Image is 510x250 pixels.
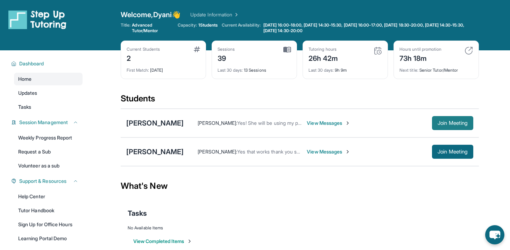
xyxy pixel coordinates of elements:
[19,178,66,185] span: Support & Resources
[14,218,83,231] a: Sign Up for Office Hours
[132,22,173,34] span: Advanced Tutor/Mentor
[16,119,78,126] button: Session Management
[14,73,83,85] a: Home
[309,63,382,73] div: 9h 9m
[127,52,160,63] div: 2
[194,47,200,52] img: card
[14,190,83,203] a: Help Center
[121,10,180,20] span: Welcome, Dyani 👋
[16,60,78,67] button: Dashboard
[178,22,197,28] span: Capacity:
[14,87,83,99] a: Updates
[309,47,338,52] div: Tutoring hours
[14,232,83,245] a: Learning Portal Demo
[485,225,504,244] button: chat-button
[19,119,68,126] span: Session Management
[190,11,239,18] a: Update Information
[465,47,473,55] img: card
[345,149,350,155] img: Chevron-Right
[14,145,83,158] a: Request a Sub
[432,116,473,130] button: Join Meeting
[309,52,338,63] div: 26h 42m
[18,76,31,83] span: Home
[127,63,200,73] div: [DATE]
[198,149,237,155] span: [PERSON_NAME] :
[232,11,239,18] img: Chevron Right
[14,159,83,172] a: Volunteer as a sub
[218,63,291,73] div: 13 Sessions
[121,171,479,201] div: What's New
[262,22,479,34] a: [DATE] 16:00-18:00, [DATE] 14:30-15:30, [DATE] 16:00-17:00, [DATE] 18:30-20:00, [DATE] 14:30-15:3...
[309,67,334,73] span: Last 30 days :
[218,52,235,63] div: 39
[399,52,441,63] div: 73h 18m
[198,22,218,28] span: 1 Students
[18,90,37,97] span: Updates
[237,120,309,126] span: Yes! She will be using my phone
[14,131,83,144] a: Weekly Progress Report
[307,120,350,127] span: View Messages
[127,47,160,52] div: Current Students
[283,47,291,53] img: card
[121,93,479,108] div: Students
[438,150,468,154] span: Join Meeting
[126,147,184,157] div: [PERSON_NAME]
[432,145,473,159] button: Join Meeting
[399,67,418,73] span: Next title :
[374,47,382,55] img: card
[218,67,243,73] span: Last 30 days :
[19,60,44,67] span: Dashboard
[128,225,472,231] div: No Available Items
[345,120,350,126] img: Chevron-Right
[198,120,237,126] span: [PERSON_NAME] :
[237,149,313,155] span: Yes that works thank you so much
[18,103,31,110] span: Tasks
[126,118,184,128] div: [PERSON_NAME]
[218,47,235,52] div: Sessions
[133,238,192,245] button: View Completed Items
[222,22,260,34] span: Current Availability:
[127,67,149,73] span: First Match :
[399,47,441,52] div: Hours until promotion
[263,22,477,34] span: [DATE] 16:00-18:00, [DATE] 14:30-15:30, [DATE] 16:00-17:00, [DATE] 18:30-20:00, [DATE] 14:30-15:3...
[128,208,147,218] span: Tasks
[121,22,130,34] span: Title:
[438,121,468,125] span: Join Meeting
[399,63,473,73] div: Senior Tutor/Mentor
[307,148,350,155] span: View Messages
[16,178,78,185] button: Support & Resources
[14,101,83,113] a: Tasks
[14,204,83,217] a: Tutor Handbook
[8,10,66,29] img: logo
